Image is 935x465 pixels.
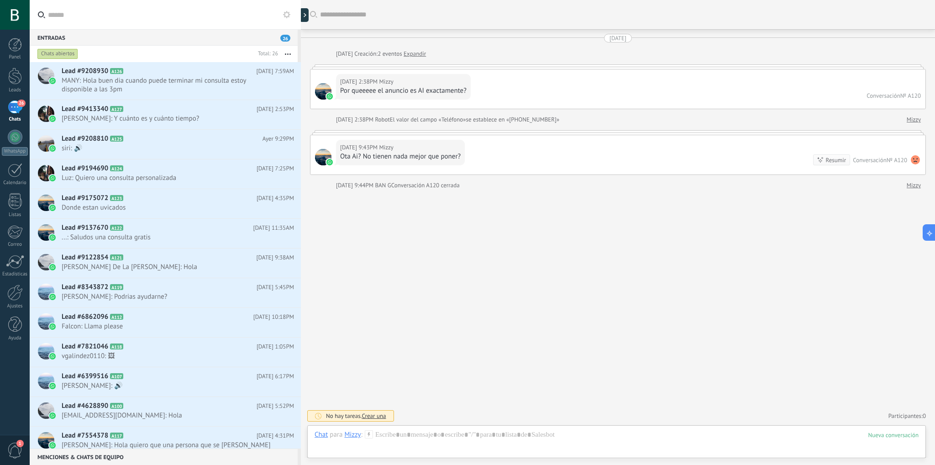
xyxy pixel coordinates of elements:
[110,373,123,379] span: A107
[62,402,108,411] span: Lead #4628890
[30,189,301,218] a: Lead #9175072 A123 [DATE] 4:35PM Donde estan uvicados
[62,164,108,173] span: Lead #9194690
[2,147,28,156] div: WhatsApp
[62,283,108,292] span: Lead #8343872
[62,67,108,76] span: Lead #9208930
[826,156,846,164] div: Resumir
[257,431,294,440] span: [DATE] 4:31PM
[49,323,56,330] img: waba.svg
[344,430,361,439] div: Mizzy
[853,156,887,164] div: Conversación
[257,372,294,381] span: [DATE] 6:17PM
[62,223,108,232] span: Lead #9137670
[62,253,108,262] span: Lead #9122854
[110,343,123,349] span: A118
[62,372,108,381] span: Lead #6399516
[326,159,333,165] img: waba.svg
[30,308,301,337] a: Lead #6862096 A112 [DATE] 10:18PM Falcon: Llama please
[110,106,123,112] span: A127
[867,92,900,100] div: Conversación
[49,412,56,419] img: waba.svg
[2,335,28,341] div: Ayuda
[336,49,354,58] div: [DATE]
[62,105,108,114] span: Lead #9413340
[62,342,108,351] span: Lead #7821046
[907,115,921,124] a: Mizzy
[362,412,386,420] span: Crear una
[907,181,921,190] a: Mizzy
[110,254,123,260] span: A121
[257,253,294,262] span: [DATE] 9:38AM
[62,76,277,94] span: MANY: Hola buen dia cuando puede terminar mi consulta estoy disponible a las 3pm
[110,225,123,231] span: A122
[404,49,426,58] a: Expandir
[49,234,56,241] img: waba.svg
[49,205,56,211] img: waba.svg
[110,433,123,439] span: A117
[253,312,294,322] span: [DATE] 10:18PM
[49,383,56,389] img: waba.svg
[30,427,301,464] a: Lead #7554378 A117 [DATE] 4:31PM [PERSON_NAME]: Hola quiero que una persona que se [PERSON_NAME] ...
[110,403,123,409] span: A100
[49,116,56,122] img: waba.svg
[609,34,626,42] div: [DATE]
[2,242,28,248] div: Correo
[315,83,331,100] span: Mizzy
[110,136,123,142] span: A125
[361,430,362,439] span: :
[257,194,294,203] span: [DATE] 4:35PM
[257,164,294,173] span: [DATE] 7:25PM
[2,303,28,309] div: Ajustes
[336,181,375,190] div: [DATE] 9:44PM
[336,115,375,124] div: [DATE] 2:38PM
[888,412,926,420] a: Participantes:0
[49,175,56,181] img: waba.svg
[263,134,294,143] span: Ayer 9:29PM
[30,130,301,159] a: Lead #9208810 A125 Ayer 9:29PM siri: 🔊
[110,195,123,201] span: A123
[62,144,277,153] span: siri: 🔊
[62,411,277,420] span: [EMAIL_ADDRESS][DOMAIN_NAME]: Hola
[30,338,301,367] a: Lead #7821046 A118 [DATE] 1:05PM vgalindez0110: 🖼
[253,223,294,232] span: [DATE] 11:35AM
[30,248,301,278] a: Lead #9122854 A121 [DATE] 9:38AM [PERSON_NAME] De La [PERSON_NAME]: Hola
[900,92,921,100] div: № A120
[378,49,402,58] span: 2 eventos
[110,68,123,74] span: A126
[37,48,78,59] div: Chats abiertos
[62,194,108,203] span: Lead #9175072
[49,264,56,270] img: waba.svg
[340,152,461,161] div: Ota Ai? No tienen nada mejor que poner?
[49,442,56,449] img: waba.svg
[62,431,108,440] span: Lead #7554378
[30,397,301,426] a: Lead #4628890 A100 [DATE] 5:52PM [EMAIL_ADDRESS][DOMAIN_NAME]: Hola
[379,77,393,86] span: Mizzy
[257,105,294,114] span: [DATE] 2:53PM
[2,54,28,60] div: Panel
[340,86,467,95] div: Por queeeee el anuncio es AI exactamente?
[254,49,278,58] div: Total: 26
[30,278,301,307] a: Lead #8343872 A119 [DATE] 5:45PM [PERSON_NAME]: Podrias ayudarne?
[30,449,298,465] div: Menciones & Chats de equipo
[49,294,56,300] img: waba.svg
[62,114,277,123] span: [PERSON_NAME]: Y cuánto es y cuánto tiempo?
[2,271,28,277] div: Estadísticas
[391,181,460,190] div: Conversación A120 cerrada
[30,219,301,248] a: Lead #9137670 A122 [DATE] 11:35AM ...: Saludos una consulta gratis
[62,203,277,212] span: Donde estan uvicados
[30,29,298,46] div: Entradas
[340,143,379,152] div: [DATE] 9:43PM
[30,62,301,100] a: Lead #9208930 A126 [DATE] 7:59AM MANY: Hola buen dia cuando puede terminar mi consulta estoy disp...
[280,35,290,42] span: 26
[887,156,907,164] div: № A120
[299,8,309,22] div: Mostrar
[390,115,466,124] span: El valor del campo «Teléfono»
[257,402,294,411] span: [DATE] 5:52PM
[110,284,123,290] span: A119
[62,263,277,271] span: [PERSON_NAME] De La [PERSON_NAME]: Hola
[62,381,277,390] span: [PERSON_NAME]: 🔊
[30,367,301,396] a: Lead #6399516 A107 [DATE] 6:17PM [PERSON_NAME]: 🔊
[340,77,379,86] div: [DATE] 2:38PM
[49,145,56,152] img: waba.svg
[16,440,24,447] span: 1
